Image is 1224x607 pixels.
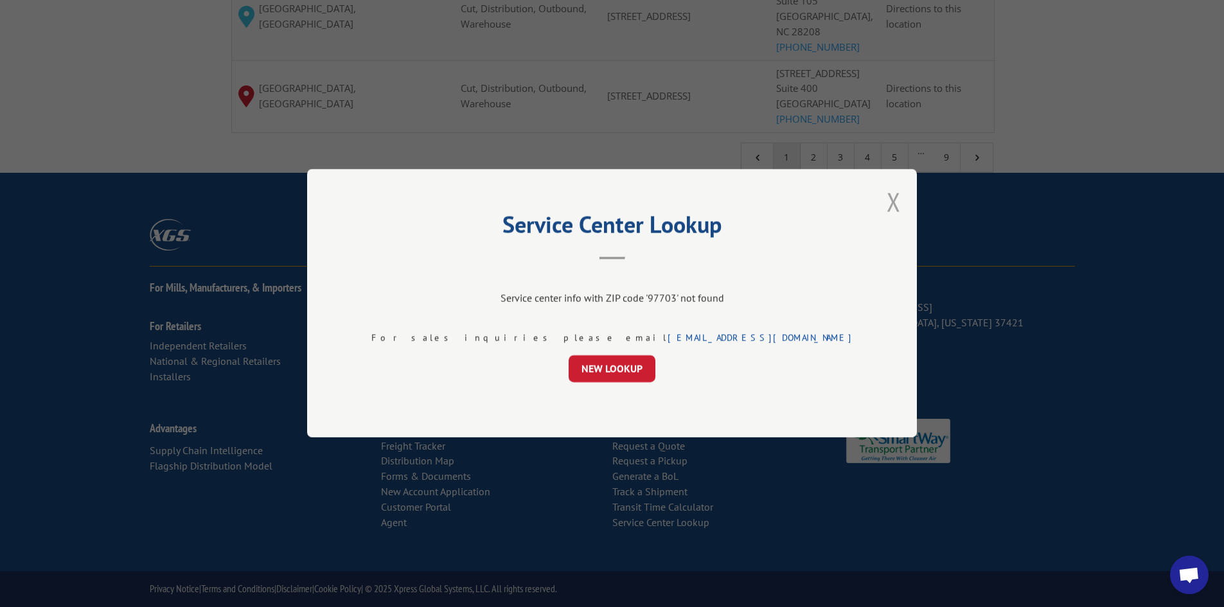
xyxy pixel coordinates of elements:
[887,185,901,219] button: Close modal
[371,332,853,346] div: For sales inquiries please email
[1170,556,1209,594] div: Open chat
[371,276,853,322] div: Service center info with ZIP code '97703' not found
[371,216,853,240] h2: Service Center Lookup
[668,333,853,344] a: [EMAIL_ADDRESS][DOMAIN_NAME]
[569,356,655,383] button: NEW LOOKUP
